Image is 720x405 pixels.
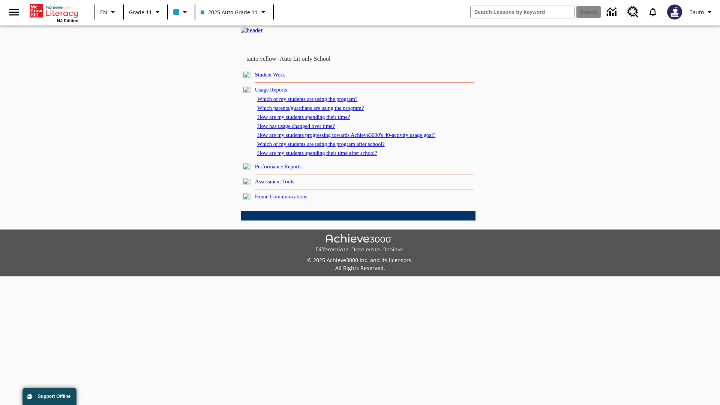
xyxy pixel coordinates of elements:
div: Home [30,3,78,23]
button: Select a new avatar [663,2,687,22]
span: Grade 11 [129,8,152,16]
a: Which of my students are using the program? [257,96,357,102]
a: How are my students spending their time after school? [257,150,377,156]
button: Grade: Grade 11, Select a grade [126,5,165,19]
a: Performance Reports [255,163,301,169]
button: Language: EN, Select a language [97,5,121,19]
img: plus.gif [243,163,250,169]
button: Support Offline [22,388,76,405]
a: How has usage changed over time? [257,123,335,129]
span: EN [100,8,107,16]
img: Achieve3000 Differentiate Accelerate Achieve [315,234,405,253]
a: Data Center [602,2,623,22]
a: Student Work [255,72,285,78]
a: How are my students spending their time? [257,114,350,120]
span: Tauto [690,8,704,16]
input: search field [471,6,574,18]
a: Assessment Tools [255,178,294,184]
span: Support Offline [38,394,70,399]
img: plus.gif [243,193,250,199]
button: Class: 2025 Auto Grade 11, Select your class [198,5,271,19]
a: Usage Reports [255,87,287,93]
img: plus.gif [243,71,250,78]
img: Avatar [667,4,682,19]
img: plus.gif [243,178,250,184]
span: NJ Edition [57,18,78,23]
a: Notifications [643,2,663,22]
a: Which parents/guardians are using the program? [257,105,364,111]
span: 2025 Auto Grade 11 [201,8,258,16]
nobr: Auto Lit only School [280,55,331,62]
button: Profile/Settings [687,5,717,19]
img: header [241,27,263,34]
a: Resource Center, Will open in new tab [623,2,643,22]
button: Class color is light blue. Change class color [170,5,192,19]
td: tauto.yellow - [246,55,384,62]
button: Open side menu [3,1,25,23]
img: minus.gif [243,86,250,93]
a: How are my students progressing towards Achieve3000's 40-activity usage goal? [257,132,435,138]
a: Which of my students are using the program after school? [257,141,385,147]
a: Home Communications [255,193,307,199]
